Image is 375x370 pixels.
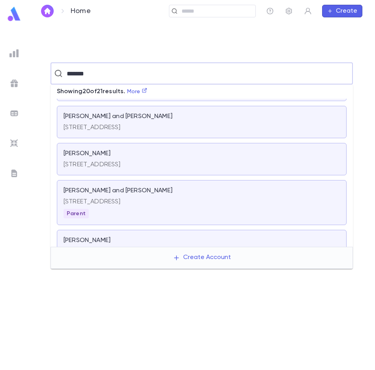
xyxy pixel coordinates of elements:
img: reports_grey.c525e4749d1bce6a11f5fe2a8de1b229.svg [9,49,19,58]
img: batches_grey.339ca447c9d9533ef1741baa751efc33.svg [9,109,19,118]
p: Showing 20 of 21 results. [51,85,154,99]
p: [STREET_ADDRESS] [64,198,340,206]
p: Home [71,7,91,15]
img: logo [6,6,22,22]
p: [STREET_ADDRESS] [64,124,121,131]
p: [PERSON_NAME] [64,150,111,158]
img: letters_grey.7941b92b52307dd3b8a917253454ce1c.svg [9,169,19,178]
img: home_white.a664292cf8c1dea59945f0da9f25487c.svg [43,8,52,14]
button: Create Account [167,250,237,265]
a: More [127,89,148,94]
img: imports_grey.530a8a0e642e233f2baf0ef88e8c9fcb.svg [9,139,19,148]
p: [STREET_ADDRESS] [64,161,121,169]
img: campaigns_grey.99e729a5f7ee94e3726e6486bddda8f1.svg [9,79,19,88]
span: Parent [64,210,89,217]
p: [PERSON_NAME] and [PERSON_NAME] [64,113,172,120]
p: [PERSON_NAME] and [PERSON_NAME] [64,187,172,195]
button: Create [322,5,362,17]
p: [PERSON_NAME] [64,237,111,244]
